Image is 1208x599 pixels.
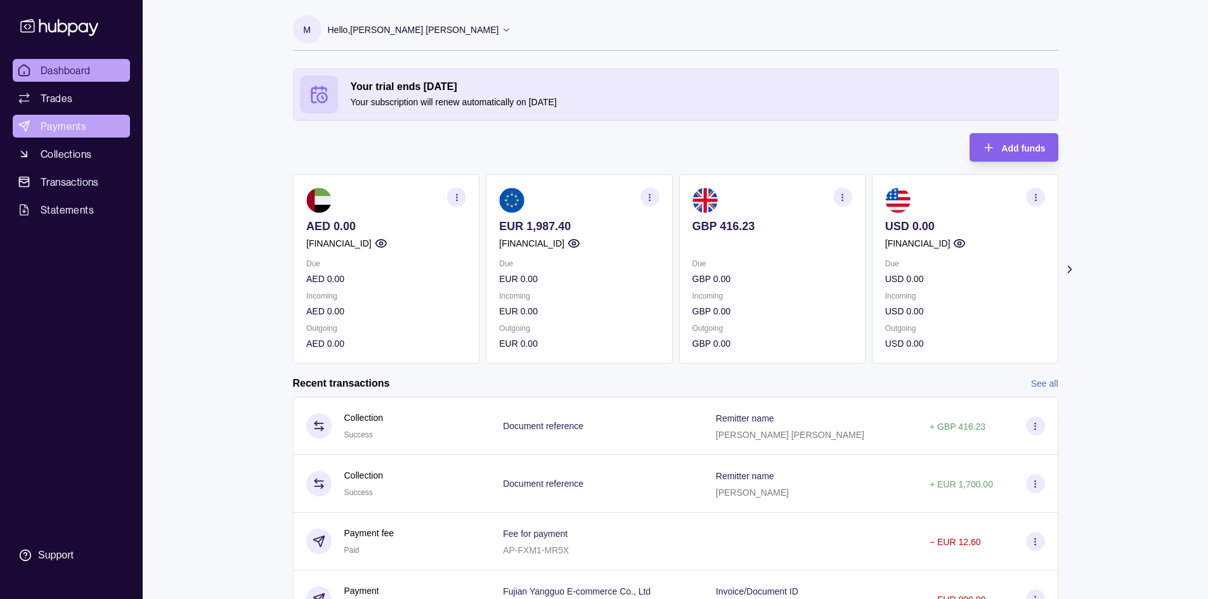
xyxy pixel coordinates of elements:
[41,119,86,134] span: Payments
[306,219,466,233] p: AED 0.00
[344,468,383,482] p: Collection
[499,337,659,351] p: EUR 0.00
[41,202,94,217] span: Statements
[930,537,981,547] p: − EUR 12.60
[306,337,466,351] p: AED 0.00
[499,289,659,303] p: Incoming
[344,488,373,497] span: Success
[970,133,1058,162] button: Add funds
[885,321,1044,335] p: Outgoing
[503,421,583,431] p: Document reference
[716,430,864,440] p: [PERSON_NAME] [PERSON_NAME]
[692,289,852,303] p: Incoming
[716,413,774,423] p: Remitter name
[885,236,950,250] p: [FINANCIAL_ID]
[499,236,564,250] p: [FINANCIAL_ID]
[13,171,130,193] a: Transactions
[41,63,91,78] span: Dashboard
[306,289,466,303] p: Incoming
[1031,377,1058,390] a: See all
[351,80,1051,94] h2: Your trial ends [DATE]
[306,304,466,318] p: AED 0.00
[13,87,130,110] a: Trades
[344,546,360,555] span: Paid
[885,289,1044,303] p: Incoming
[293,377,390,390] h2: Recent transactions
[1001,143,1045,153] span: Add funds
[306,272,466,286] p: AED 0.00
[13,143,130,165] a: Collections
[306,257,466,271] p: Due
[499,272,659,286] p: EUR 0.00
[13,542,130,569] a: Support
[344,430,373,439] span: Success
[13,198,130,221] a: Statements
[930,422,985,432] p: + GBP 416.23
[328,23,499,37] p: Hello, [PERSON_NAME] [PERSON_NAME]
[692,304,852,318] p: GBP 0.00
[303,23,311,37] p: M
[41,146,91,162] span: Collections
[692,188,717,213] img: gb
[499,257,659,271] p: Due
[503,545,569,555] p: AP-FXM1-MR5X
[692,272,852,286] p: GBP 0.00
[306,188,332,213] img: ae
[351,95,1051,109] p: Your subscription will renew automatically on [DATE]
[692,321,852,335] p: Outgoing
[885,304,1044,318] p: USD 0.00
[885,337,1044,351] p: USD 0.00
[38,548,74,562] div: Support
[885,272,1044,286] p: USD 0.00
[503,529,568,539] p: Fee for payment
[885,257,1044,271] p: Due
[503,479,583,489] p: Document reference
[716,471,774,481] p: Remitter name
[503,586,651,596] p: Fujian Yangguo E-commerce Co., Ltd
[306,321,466,335] p: Outgoing
[716,586,798,596] p: Invoice/Document ID
[41,91,72,106] span: Trades
[344,584,379,598] p: Payment
[13,115,130,138] a: Payments
[885,219,1044,233] p: USD 0.00
[344,411,383,425] p: Collection
[306,236,372,250] p: [FINANCIAL_ID]
[41,174,99,190] span: Transactions
[499,188,524,213] img: eu
[692,219,852,233] p: GBP 416.23
[499,321,659,335] p: Outgoing
[499,219,659,233] p: EUR 1,987.40
[716,487,789,498] p: [PERSON_NAME]
[13,59,130,82] a: Dashboard
[692,257,852,271] p: Due
[930,479,993,489] p: + EUR 1,700.00
[885,188,910,213] img: us
[692,337,852,351] p: GBP 0.00
[344,526,394,540] p: Payment fee
[499,304,659,318] p: EUR 0.00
